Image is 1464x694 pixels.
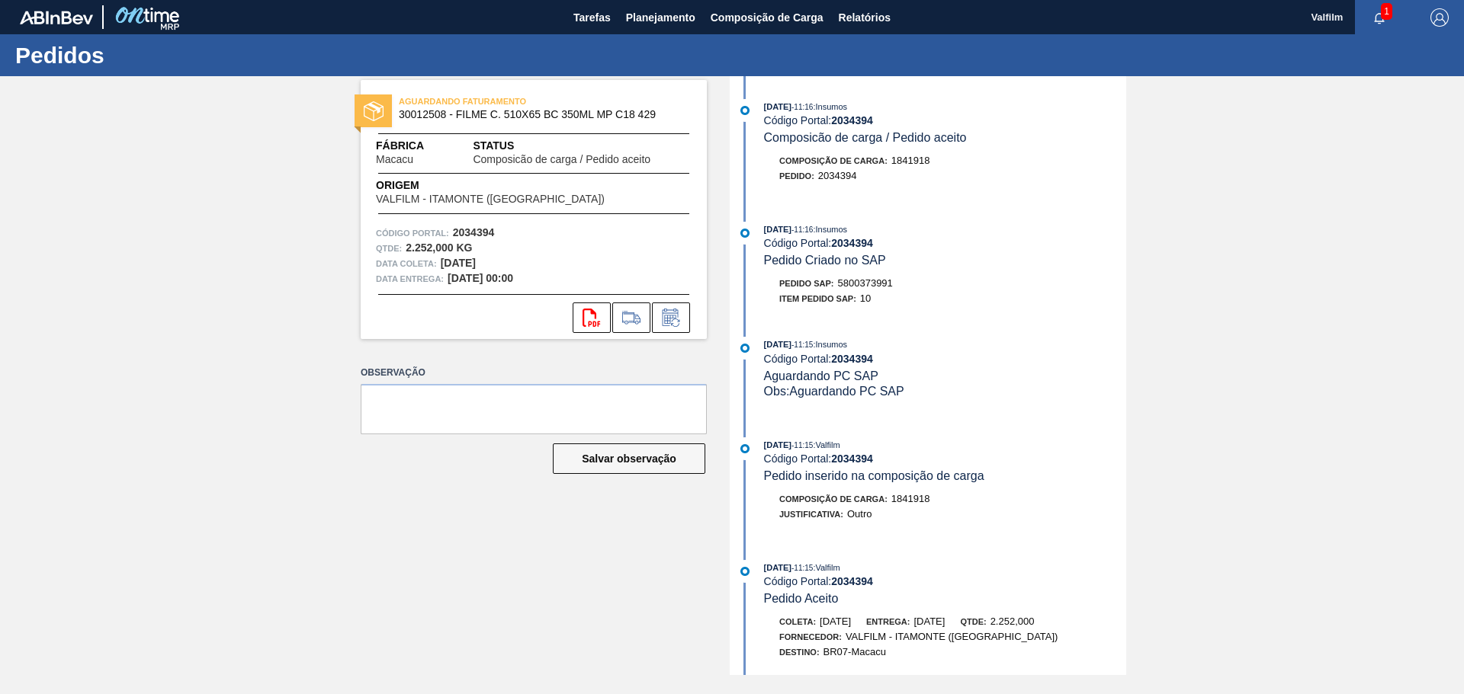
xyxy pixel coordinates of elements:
span: Item pedido SAP: [779,294,856,303]
span: Pedido Criado no SAP [764,254,886,267]
span: VALFILM - ITAMONTE ([GEOGRAPHIC_DATA]) [376,193,605,205]
span: Tarefas [573,8,611,27]
span: 1841918 [891,493,930,504]
strong: 2034394 [831,114,873,126]
strong: 2034394 [831,353,873,365]
button: Notificações [1355,7,1404,28]
span: Pedido inserido na composição de carga [764,469,984,482]
h1: Pedidos [15,46,286,64]
span: [DATE] [913,616,945,627]
strong: 2034394 [831,453,873,465]
span: Obs: Aguardando PC SAP [764,385,904,398]
img: Logout [1430,8,1449,27]
span: : Insumos [813,340,847,349]
span: 30012508 - FILME C. 510X65 BC 350ML MP C18 429 [399,109,676,120]
span: Fábrica [376,138,461,154]
div: Código Portal: [764,114,1126,126]
span: Qtde : [376,241,402,256]
span: Composicão de carga / Pedido aceito [764,131,967,144]
span: AGUARDANDO FATURAMENTO [399,94,612,109]
span: Código Portal: [376,225,449,241]
span: - 11:15 [791,341,813,349]
span: : Insumos [813,102,847,111]
span: Composição de Carga : [779,156,888,165]
strong: 2034394 [453,226,495,238]
span: [DATE] [764,225,791,234]
span: 1 [1381,3,1392,20]
div: Abrir arquivo PDF [573,302,611,333]
span: 1841918 [891,155,930,166]
span: Composição de Carga : [779,494,888,504]
span: : Valfilm [813,563,840,572]
span: : Valfilm [813,440,840,449]
span: [DATE] [820,616,851,627]
strong: 2034394 [831,237,873,249]
span: Qtde: [960,617,986,626]
span: Fornecedor: [779,632,842,641]
span: - 11:15 [791,441,813,449]
span: Aguardando PC SAP [764,369,878,382]
span: Origem [376,177,648,193]
span: Status [473,138,692,154]
span: [DATE] [764,563,791,572]
span: Justificativa: [779,510,843,519]
span: Outro [847,508,872,520]
strong: [DATE] [441,257,476,269]
img: atual [740,229,750,238]
span: Pedido SAP: [779,279,834,288]
span: Data entrega: [376,271,444,286]
label: Observação [361,362,707,384]
span: 2034394 [818,170,857,181]
span: - 11:16 [791,225,813,234]
img: atual [740,567,750,576]
span: Composicão de carga / Pedido aceito [473,154,650,165]
div: Código Portal: [764,575,1126,587]
span: Pedido : [779,171,814,181]
span: Pedido Aceito [764,592,839,605]
span: [DATE] [764,340,791,349]
span: Coleta: [779,617,816,626]
button: Salvar observação [553,443,705,474]
div: Código Portal: [764,237,1126,249]
span: Composição de Carga [711,8,823,27]
span: - 11:16 [791,103,813,111]
div: Informar alteração no pedido [652,302,690,333]
span: Relatórios [839,8,891,27]
span: Planejamento [626,8,695,27]
div: Código Portal: [764,453,1126,465]
strong: 2034394 [831,575,873,587]
span: [DATE] [764,440,791,449]
span: 2.252,000 [990,616,1035,627]
span: Destino: [779,648,820,657]
span: Data coleta: [376,256,437,271]
img: atual [740,344,750,353]
span: 5800373991 [838,277,893,289]
span: : Insumos [813,225,847,234]
img: TNhmsLtSVTkK8tSr43FrP2fwEKptu5GPRR3wAAAABJRU5ErkJggg== [20,11,93,24]
span: - 11:15 [791,564,813,572]
div: Ir para Composição de Carga [612,302,650,333]
strong: 2.252,000 KG [406,241,472,254]
div: Código Portal: [764,353,1126,365]
span: [DATE] [764,102,791,111]
img: atual [740,444,750,453]
span: Entrega: [866,617,910,626]
span: Macacu [376,154,413,165]
img: status [364,101,384,121]
strong: [DATE] 00:00 [448,272,513,284]
span: BR07-Macacu [823,646,886,657]
img: atual [740,106,750,115]
span: VALFILM - ITAMONTE ([GEOGRAPHIC_DATA]) [846,631,1058,642]
span: 10 [860,293,871,304]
